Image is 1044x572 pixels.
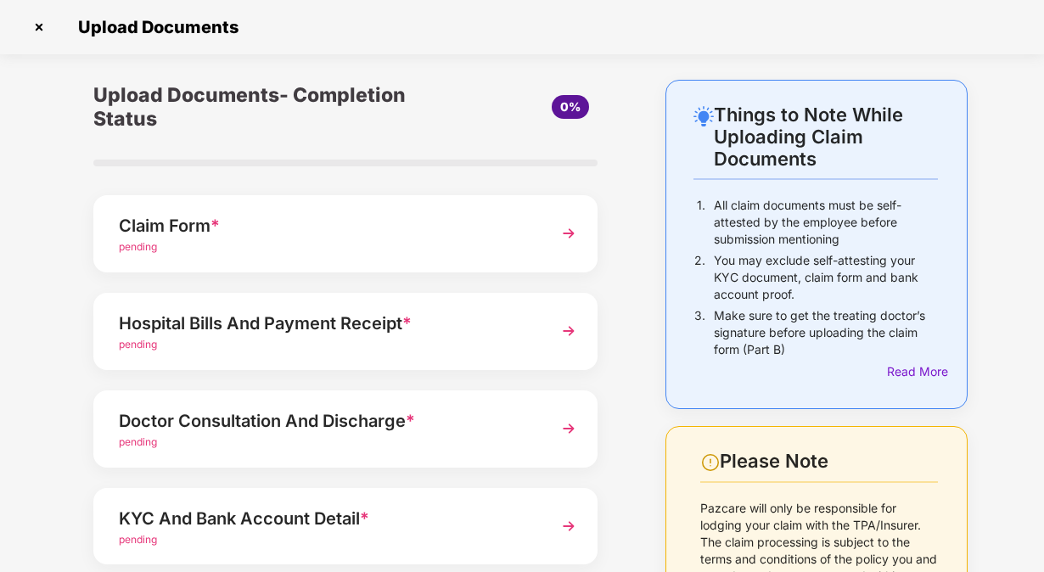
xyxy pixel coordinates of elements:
span: pending [119,435,157,448]
div: KYC And Bank Account Detail [119,505,534,532]
div: Doctor Consultation And Discharge [119,407,534,435]
img: svg+xml;base64,PHN2ZyBpZD0iQ3Jvc3MtMzJ4MzIiIHhtbG5zPSJodHRwOi8vd3d3LnczLm9yZy8yMDAwL3N2ZyIgd2lkdG... [25,14,53,41]
p: All claim documents must be self-attested by the employee before submission mentioning [714,197,938,248]
span: pending [119,240,157,253]
span: 0% [560,99,581,114]
img: svg+xml;base64,PHN2ZyBpZD0iTmV4dCIgeG1sbnM9Imh0dHA6Ly93d3cudzMub3JnLzIwMDAvc3ZnIiB3aWR0aD0iMzYiIG... [553,511,584,541]
div: Claim Form [119,212,534,239]
span: pending [119,338,157,350]
div: Hospital Bills And Payment Receipt [119,310,534,337]
div: Upload Documents- Completion Status [93,80,429,134]
p: 2. [694,252,705,303]
p: 1. [697,197,705,248]
img: svg+xml;base64,PHN2ZyBpZD0iV2FybmluZ18tXzI0eDI0IiBkYXRhLW5hbWU9Ildhcm5pbmcgLSAyNHgyNCIgeG1sbnM9Im... [700,452,721,473]
p: Make sure to get the treating doctor’s signature before uploading the claim form (Part B) [714,307,938,358]
p: 3. [694,307,705,358]
div: Please Note [720,450,938,473]
span: pending [119,533,157,546]
p: You may exclude self-attesting your KYC document, claim form and bank account proof. [714,252,938,303]
img: svg+xml;base64,PHN2ZyBpZD0iTmV4dCIgeG1sbnM9Imh0dHA6Ly93d3cudzMub3JnLzIwMDAvc3ZnIiB3aWR0aD0iMzYiIG... [553,413,584,444]
div: Read More [887,362,938,381]
div: Things to Note While Uploading Claim Documents [714,104,938,170]
span: Upload Documents [61,17,247,37]
img: svg+xml;base64,PHN2ZyBpZD0iTmV4dCIgeG1sbnM9Imh0dHA6Ly93d3cudzMub3JnLzIwMDAvc3ZnIiB3aWR0aD0iMzYiIG... [553,316,584,346]
img: svg+xml;base64,PHN2ZyBpZD0iTmV4dCIgeG1sbnM9Imh0dHA6Ly93d3cudzMub3JnLzIwMDAvc3ZnIiB3aWR0aD0iMzYiIG... [553,218,584,249]
img: svg+xml;base64,PHN2ZyB4bWxucz0iaHR0cDovL3d3dy53My5vcmcvMjAwMC9zdmciIHdpZHRoPSIyNC4wOTMiIGhlaWdodD... [693,106,714,126]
